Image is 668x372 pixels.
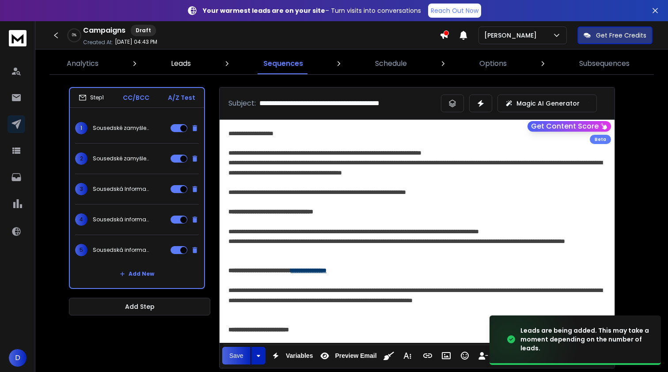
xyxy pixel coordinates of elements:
[497,95,597,112] button: Magic AI Generator
[166,53,196,74] a: Leads
[115,38,157,46] p: [DATE] 04:43 PM
[258,53,308,74] a: Sequences
[203,6,421,15] p: – Turn visits into conversations
[123,93,149,102] p: CC/BCC
[431,6,478,15] p: Reach Out Now
[419,347,436,364] button: Insert Link (⌘K)
[69,87,205,289] li: Step1CC/BCCA/Z Test1Sousedské zamyšlení: Co [PERSON_NAME] před očima?2Sousedské zamyšlení: České ...
[574,53,635,74] a: Subsequences
[479,58,507,69] p: Options
[93,186,149,193] p: Sousedská Informace: Roste nejen v lese, ale i na hodnotě
[69,298,210,315] button: Add Step
[75,152,87,165] span: 2
[399,347,416,364] button: More Text
[577,27,653,44] button: Get Free Credits
[484,31,540,40] p: [PERSON_NAME]
[61,53,104,74] a: Analytics
[72,33,76,38] p: 0 %
[428,4,481,18] a: Reach Out Now
[79,94,104,102] div: Step 1
[590,135,611,144] div: Beta
[267,347,315,364] button: Variables
[438,347,455,364] button: Insert Image (⌘P)
[370,53,412,74] a: Schedule
[75,122,87,134] span: 1
[520,326,650,353] div: Leads are being added. This may take a moment depending on the number of leads.
[171,58,191,69] p: Leads
[75,183,87,195] span: 3
[131,25,156,36] div: Draft
[83,39,113,46] p: Created At:
[67,58,99,69] p: Analytics
[9,349,27,367] button: D
[9,30,27,46] img: logo
[316,347,378,364] button: Preview Email
[375,58,407,69] p: Schedule
[222,347,250,364] button: Save
[93,247,149,254] p: Sousedská informace: Les pohlcuje [PERSON_NAME] i vydělává
[228,98,256,109] p: Subject:
[333,352,378,360] span: Preview Email
[75,244,87,256] span: 5
[456,347,473,364] button: Emoticons
[516,99,580,108] p: Magic AI Generator
[93,125,149,132] p: Sousedské zamyšlení: Co [PERSON_NAME] před očima?
[474,53,512,74] a: Options
[168,93,195,102] p: A/Z Test
[380,347,397,364] button: Clean HTML
[596,31,646,40] p: Get Free Credits
[579,58,630,69] p: Subsequences
[93,155,149,162] p: Sousedské zamyšlení: České dřevo v [GEOGRAPHIC_DATA]
[263,58,303,69] p: Sequences
[113,265,161,283] button: Add New
[83,25,125,36] h1: Campaigns
[475,347,492,364] button: Insert Unsubscribe Link
[93,216,149,223] p: Sousedská informace: Dřevostavby na vzestupu
[528,121,611,132] button: Get Content Score
[490,313,578,366] img: image
[75,213,87,226] span: 4
[203,6,325,15] strong: Your warmest leads are on your site
[284,352,315,360] span: Variables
